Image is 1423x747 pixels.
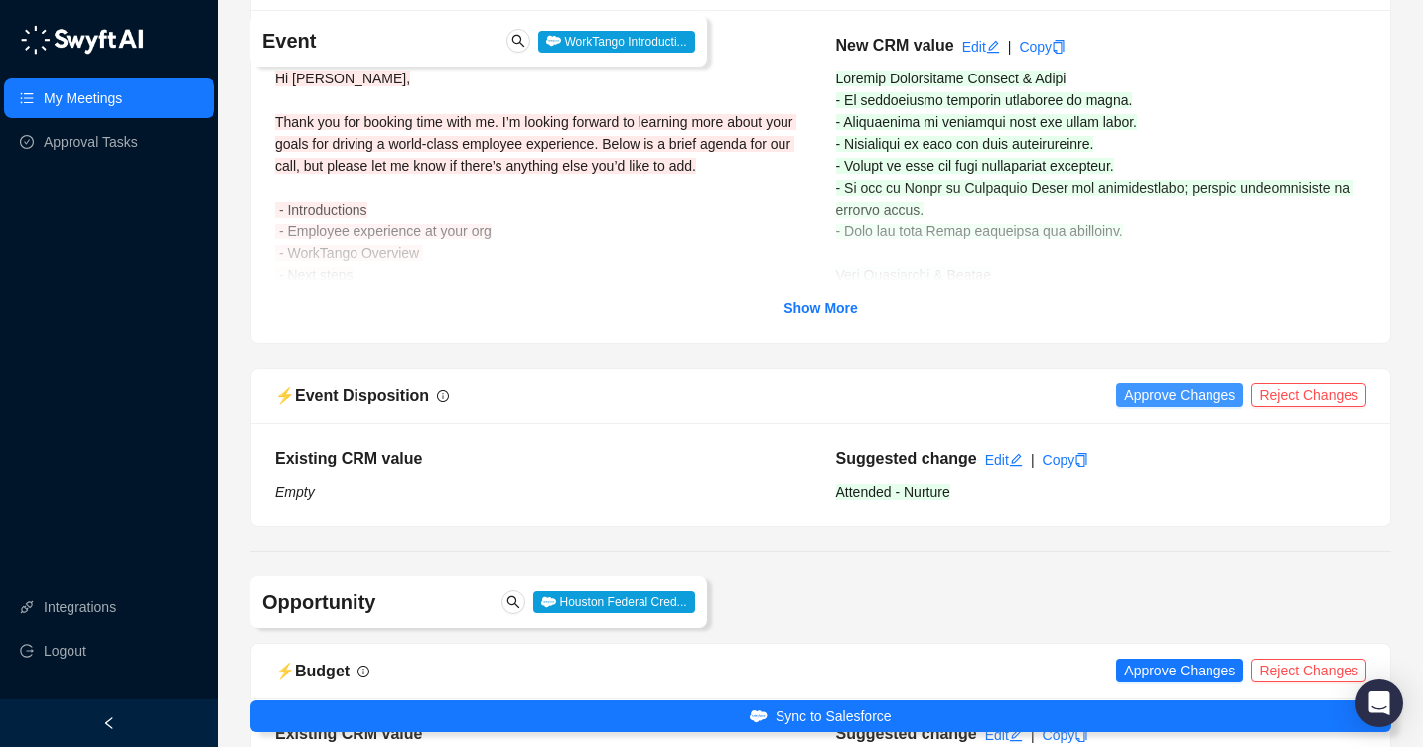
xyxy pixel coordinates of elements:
[1074,728,1088,742] span: copy
[506,595,520,609] span: search
[44,587,116,627] a: Integrations
[1116,383,1243,407] button: Approve Changes
[275,387,429,404] span: ⚡️ Event Disposition
[1259,660,1358,681] span: Reject Changes
[1009,728,1023,742] span: edit
[985,452,1023,468] a: Edit
[836,484,950,500] span: Attended - Nurture
[1019,39,1066,55] a: Copy
[1052,40,1066,54] span: copy
[533,591,694,613] span: Houston Federal Cred...
[1074,453,1088,467] span: copy
[20,25,144,55] img: logo-05li4sbe.png
[1124,384,1235,406] span: Approve Changes
[44,122,138,162] a: Approval Tasks
[44,631,86,671] span: Logout
[102,716,116,730] span: left
[44,78,122,118] a: My Meetings
[836,447,977,471] h5: Suggested change
[836,34,954,58] h5: New CRM value
[275,722,806,746] h5: Existing CRM value
[1259,384,1358,406] span: Reject Changes
[437,390,449,402] span: info-circle
[275,447,806,471] h5: Existing CRM value
[20,644,34,658] span: logout
[1031,449,1035,471] div: |
[511,34,525,48] span: search
[1008,36,1012,58] div: |
[275,663,350,679] span: ⚡️ Budget
[250,700,1391,732] button: Sync to Salesforce
[1031,724,1035,746] div: |
[262,588,508,616] h4: Opportunity
[1043,727,1089,743] a: Copy
[1009,453,1023,467] span: edit
[1251,383,1366,407] button: Reject Changes
[783,300,858,316] strong: Show More
[275,71,796,589] span: Hi [PERSON_NAME], Thank you for booking time with me. I’m looking forward to learning more about ...
[776,705,892,727] span: Sync to Salesforce
[1124,660,1235,681] span: Approve Changes
[985,727,1023,743] a: Edit
[533,593,694,609] a: Houston Federal Cred...
[1355,679,1403,727] div: Open Intercom Messenger
[1251,659,1366,682] button: Reject Changes
[357,666,369,677] span: info-circle
[538,31,695,53] span: WorkTango Introducti...
[836,722,977,746] h5: Suggested change
[1116,659,1243,682] button: Approve Changes
[962,39,1000,55] a: Edit
[986,40,1000,54] span: edit
[262,27,508,55] h4: Event
[275,484,315,500] i: Empty
[1043,452,1089,468] a: Copy
[538,33,695,49] a: WorkTango Introducti...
